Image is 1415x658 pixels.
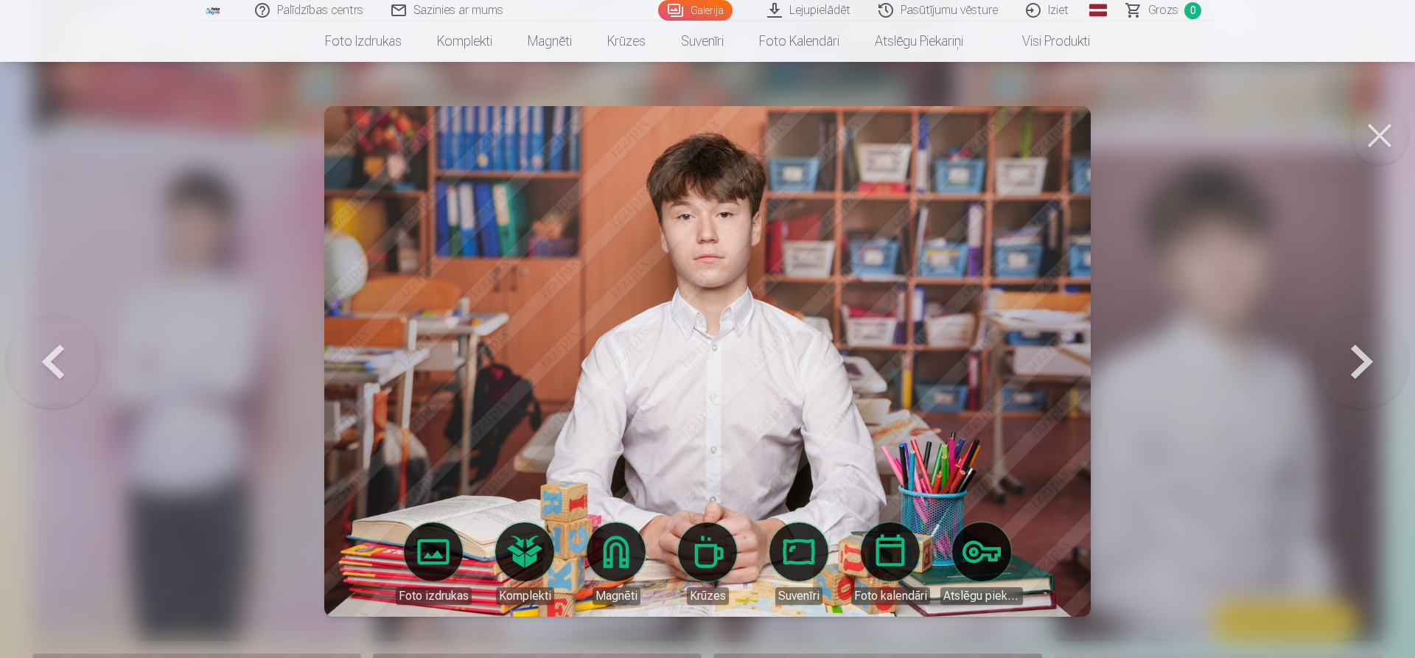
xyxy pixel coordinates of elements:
[396,587,472,605] div: Foto izdrukas
[940,522,1023,605] a: Atslēgu piekariņi
[849,522,932,605] a: Foto kalendāri
[307,21,419,62] a: Foto izdrukas
[687,587,729,605] div: Krūzes
[940,587,1023,605] div: Atslēgu piekariņi
[419,21,510,62] a: Komplekti
[593,587,640,605] div: Magnēti
[510,21,590,62] a: Magnēti
[392,522,475,605] a: Foto izdrukas
[981,21,1108,62] a: Visi produkti
[851,587,930,605] div: Foto kalendāri
[741,21,857,62] a: Foto kalendāri
[496,587,554,605] div: Komplekti
[590,21,663,62] a: Krūzes
[1148,1,1178,19] span: Grozs
[205,6,221,15] img: /fa1
[758,522,840,605] a: Suvenīri
[663,21,741,62] a: Suvenīri
[775,587,822,605] div: Suvenīri
[666,522,749,605] a: Krūzes
[1184,2,1201,19] span: 0
[575,522,657,605] a: Magnēti
[483,522,566,605] a: Komplekti
[857,21,981,62] a: Atslēgu piekariņi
